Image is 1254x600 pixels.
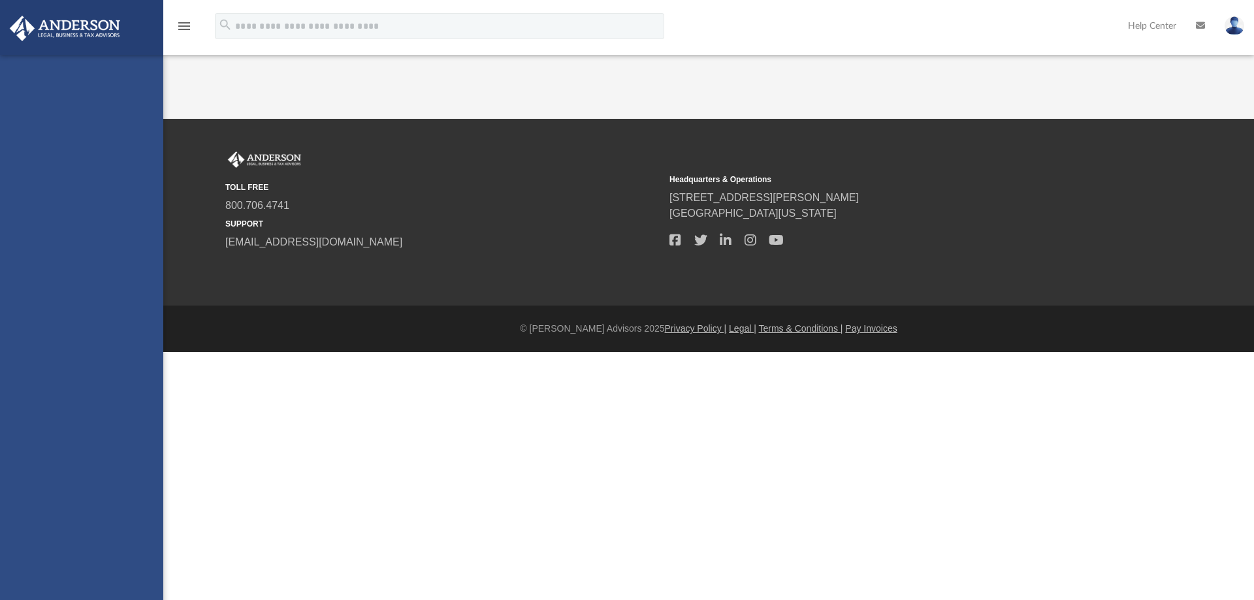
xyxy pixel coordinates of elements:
i: menu [176,18,192,34]
small: TOLL FREE [225,182,660,193]
small: Headquarters & Operations [669,174,1104,185]
img: Anderson Advisors Platinum Portal [225,151,304,168]
small: SUPPORT [225,218,660,230]
img: User Pic [1225,16,1244,35]
a: Terms & Conditions | [759,323,843,334]
a: Legal | [729,323,756,334]
a: 800.706.4741 [225,200,289,211]
i: search [218,18,233,32]
a: Privacy Policy | [665,323,727,334]
a: [GEOGRAPHIC_DATA][US_STATE] [669,208,837,219]
a: [STREET_ADDRESS][PERSON_NAME] [669,192,859,203]
img: Anderson Advisors Platinum Portal [6,16,124,41]
a: Pay Invoices [845,323,897,334]
div: © [PERSON_NAME] Advisors 2025 [163,322,1254,336]
a: [EMAIL_ADDRESS][DOMAIN_NAME] [225,236,402,247]
a: menu [176,25,192,34]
